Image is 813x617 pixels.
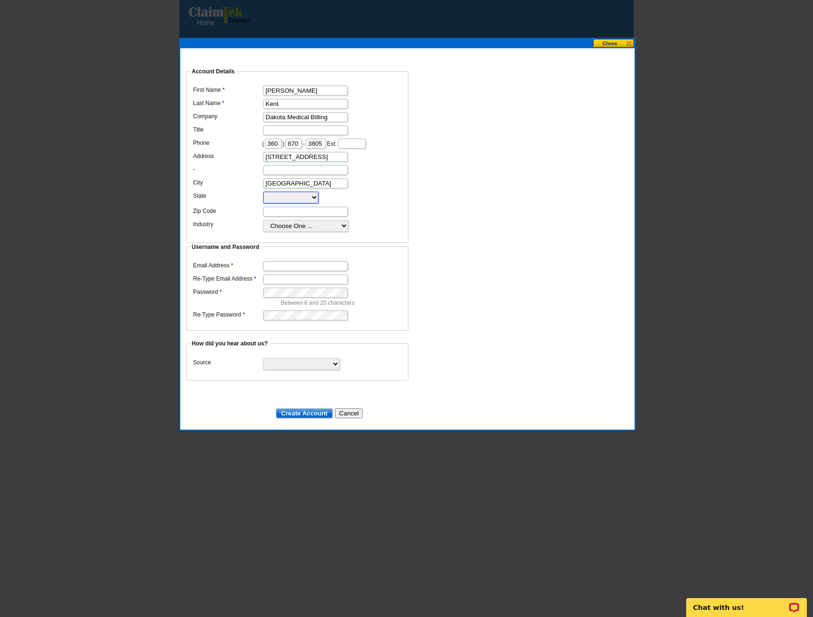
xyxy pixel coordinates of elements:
label: Re-Type Email Address [193,274,262,283]
label: State [193,192,262,200]
input: Create Account [276,408,333,418]
label: Re-Type Password [193,310,262,319]
label: Zip Code [193,207,262,215]
p: Between 6 and 20 characters [281,299,404,307]
label: Email Address [193,261,262,270]
legend: Account Details [191,67,236,76]
label: City [193,178,262,187]
label: Last Name [193,99,262,107]
label: Industry [193,220,262,229]
label: Title [193,125,262,134]
button: Cancel [335,408,362,418]
legend: How did you hear about us? [191,339,269,348]
label: First Name [193,86,262,94]
label: Source [193,358,262,367]
label: Password [193,288,262,296]
legend: Username and Password [191,243,260,251]
label: Phone [193,139,262,147]
label: Company [193,112,262,121]
iframe: LiveChat chat widget [680,587,813,617]
label: - [193,165,262,174]
label: Address [193,152,262,160]
dd: ( ) - Ext. [191,136,404,150]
